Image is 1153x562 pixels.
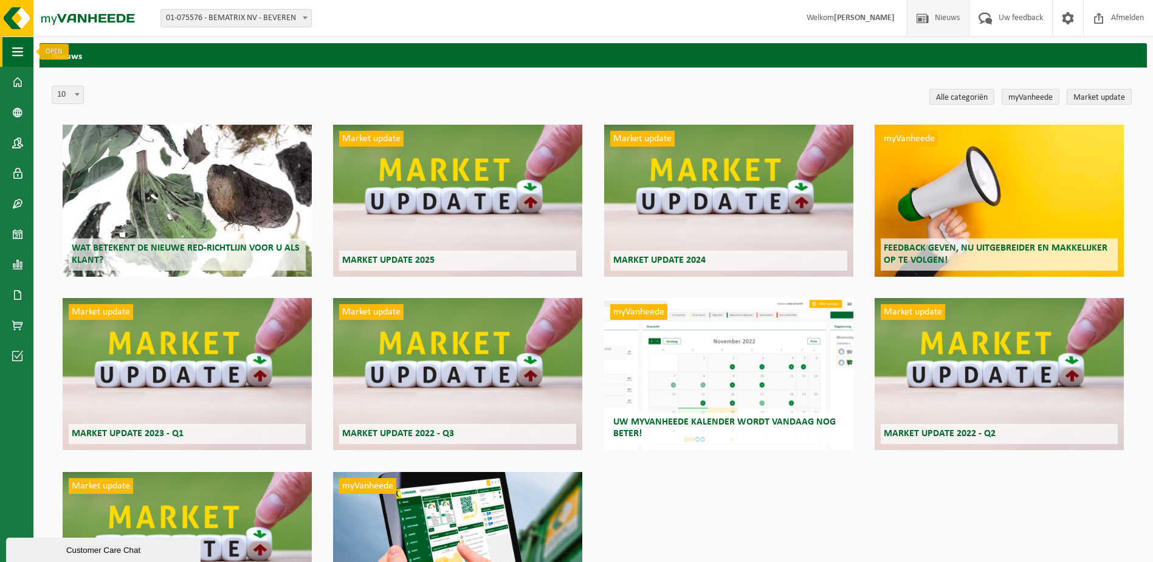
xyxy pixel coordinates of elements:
[333,125,582,277] a: Market update Market update 2025
[884,429,996,439] span: Market update 2022 - Q2
[613,255,706,265] span: Market update 2024
[834,13,895,23] strong: [PERSON_NAME]
[610,304,667,320] span: myVanheede
[881,131,938,147] span: myVanheede
[161,10,311,27] span: 01-075576 - BEMATRIX NV - BEVEREN
[929,89,994,105] a: Alle categoriën
[52,86,83,103] span: 10
[333,298,582,450] a: Market update Market update 2022 - Q3
[40,43,1147,67] h2: Nieuws
[1067,89,1132,105] a: Market update
[613,417,836,439] span: Uw myVanheede kalender wordt vandaag nog beter!
[604,298,853,450] a: myVanheede Uw myVanheede kalender wordt vandaag nog beter!
[875,298,1124,450] a: Market update Market update 2022 - Q2
[160,9,312,27] span: 01-075576 - BEMATRIX NV - BEVEREN
[69,478,133,494] span: Market update
[63,298,312,450] a: Market update Market update 2023 - Q1
[52,86,84,104] span: 10
[63,125,312,277] a: Wat betekent de nieuwe RED-richtlijn voor u als klant?
[69,304,133,320] span: Market update
[72,429,184,439] span: Market update 2023 - Q1
[339,478,396,494] span: myVanheede
[339,131,404,147] span: Market update
[342,255,435,265] span: Market update 2025
[1002,89,1059,105] a: myVanheede
[875,125,1124,277] a: myVanheede Feedback geven, nu uitgebreider en makkelijker op te volgen!
[342,429,454,439] span: Market update 2022 - Q3
[610,131,675,147] span: Market update
[604,125,853,277] a: Market update Market update 2024
[6,535,203,562] iframe: chat widget
[884,243,1107,265] span: Feedback geven, nu uitgebreider en makkelijker op te volgen!
[339,304,404,320] span: Market update
[881,304,945,320] span: Market update
[72,243,300,265] span: Wat betekent de nieuwe RED-richtlijn voor u als klant?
